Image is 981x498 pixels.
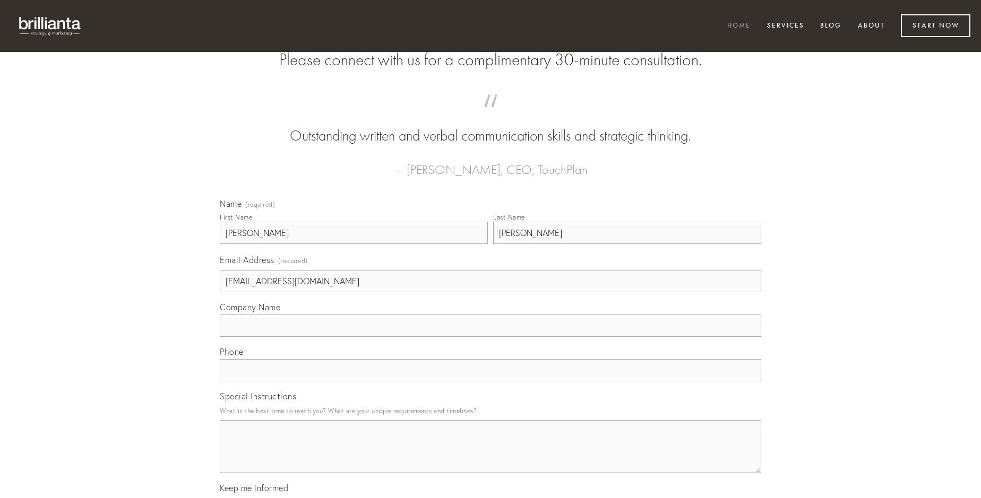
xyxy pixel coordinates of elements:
[760,18,811,35] a: Services
[220,483,288,493] span: Keep me informed
[278,254,308,268] span: (required)
[901,14,970,37] a: Start Now
[220,404,761,418] p: What is the best time to reach you? What are your unique requirements and timelines?
[237,105,744,146] blockquote: Outstanding written and verbal communication skills and strategic thinking.
[220,50,761,70] h2: Please connect with us for a complimentary 30-minute consultation.
[220,198,242,209] span: Name
[220,302,280,312] span: Company Name
[220,213,252,221] div: First Name
[220,391,296,401] span: Special Instructions
[720,18,758,35] a: Home
[237,105,744,126] span: “
[851,18,892,35] a: About
[11,11,90,41] img: brillianta - research, strategy, marketing
[245,202,275,208] span: (required)
[220,255,274,265] span: Email Address
[813,18,848,35] a: Blog
[493,213,525,221] div: Last Name
[237,146,744,180] figcaption: — [PERSON_NAME], CEO, TouchPlan
[220,346,244,357] span: Phone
